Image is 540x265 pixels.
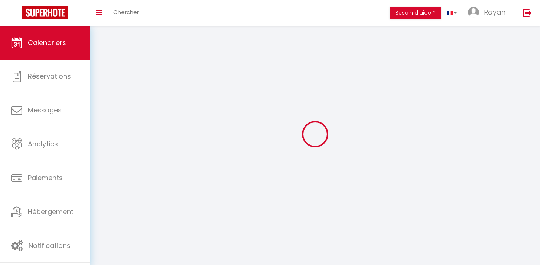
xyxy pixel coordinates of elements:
[28,173,63,182] span: Paiements
[29,241,71,250] span: Notifications
[390,7,441,19] button: Besoin d'aide ?
[28,207,74,216] span: Hébergement
[28,139,58,149] span: Analytics
[28,105,62,115] span: Messages
[523,8,532,17] img: logout
[22,6,68,19] img: Super Booking
[468,7,479,18] img: ...
[113,8,139,16] span: Chercher
[28,38,66,47] span: Calendriers
[484,7,505,17] span: Rayan
[28,71,71,81] span: Réservations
